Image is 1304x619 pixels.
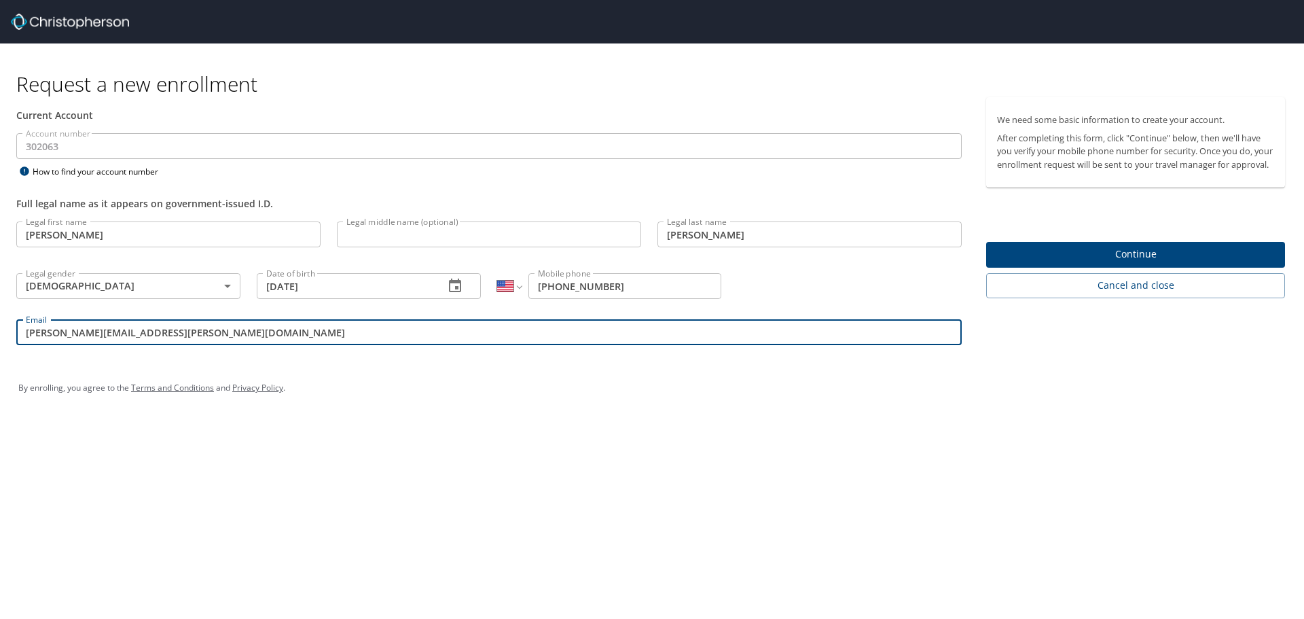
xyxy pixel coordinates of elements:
div: Full legal name as it appears on government-issued I.D. [16,196,962,211]
a: Terms and Conditions [131,382,214,393]
button: Cancel and close [986,273,1285,298]
h1: Request a new enrollment [16,71,1296,97]
p: We need some basic information to create your account. [997,113,1274,126]
a: Privacy Policy [232,382,283,393]
input: MM/DD/YYYY [257,273,433,299]
div: [DEMOGRAPHIC_DATA] [16,273,240,299]
span: Continue [997,246,1274,263]
p: After completing this form, click "Continue" below, then we'll have you verify your mobile phone ... [997,132,1274,171]
div: How to find your account number [16,163,186,180]
button: Continue [986,242,1285,268]
div: By enrolling, you agree to the and . [18,371,1286,405]
img: cbt logo [11,14,129,30]
input: Enter phone number [528,273,721,299]
span: Cancel and close [997,277,1274,294]
div: Current Account [16,108,962,122]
